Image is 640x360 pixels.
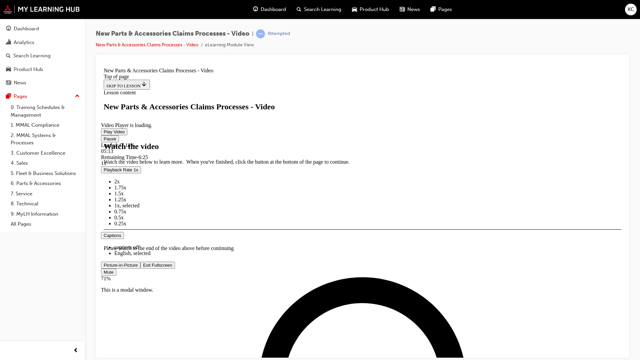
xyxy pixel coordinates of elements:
[625,4,637,15] button: KC
[3,77,82,89] a: News
[96,30,249,38] span: New Parts & Accessories Claims Processes - Video
[3,21,82,90] button: DashboardAnalyticsSearch LearningProduct HubNews
[304,6,341,13] span: Search Learning
[8,148,82,158] a: 3. Customer Excellence
[6,80,11,86] span: news-icon
[3,36,82,49] a: Analytics
[73,347,78,355] span: prev-icon
[3,90,82,103] button: Pages
[248,3,291,16] a: guage-iconDashboard
[425,3,457,16] a: pages-iconPages
[352,5,357,14] span: car-icon
[14,39,34,46] div: Analytics
[8,102,82,120] a: 0. Training Schedules & Management
[3,23,82,35] a: Dashboard
[8,178,82,189] a: 6. Parts & Accessories
[14,79,26,87] div: News
[6,67,11,73] span: car-icon
[256,29,265,38] span: learningRecordVerb_ATTEMPT-icon
[8,158,82,168] a: 4. Sales
[431,5,436,14] span: pages-icon
[8,199,82,209] a: 8. Technical
[360,6,389,13] span: Product Hub
[297,5,301,14] span: search-icon
[75,92,80,101] span: up-icon
[8,209,82,219] a: 9. MyLH Information
[6,53,11,59] span: search-icon
[3,63,82,76] a: Product Hub
[268,31,290,37] div: Attempted
[3,50,82,62] a: Search Learning
[400,5,405,14] span: news-icon
[628,6,634,13] span: KC
[14,66,43,73] div: Product Hub
[6,26,11,32] span: guage-icon
[8,219,82,229] a: All Pages
[407,6,420,13] span: News
[8,130,82,148] a: 2. MMAL Systems & Processes
[8,168,82,179] a: 5. Fleet & Business Solutions
[252,30,253,38] span: |
[253,5,258,14] span: guage-icon
[291,3,347,16] a: search-iconSearch Learning
[205,41,254,49] li: eLearning Module View
[96,42,198,48] a: New Parts & Accessories Claims Processes - Video
[14,93,27,100] div: Pages
[14,25,39,33] div: Dashboard
[8,189,82,199] a: 7. Service
[8,120,82,130] a: 1. MMAL Compliance
[6,40,11,46] span: chart-icon
[347,3,394,16] a: car-iconProduct Hub
[13,52,51,60] div: Search Learning
[438,6,452,13] span: Pages
[3,5,80,14] img: mmal
[261,6,286,13] span: Dashboard
[394,3,425,16] a: news-iconNews
[6,94,11,100] span: pages-icon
